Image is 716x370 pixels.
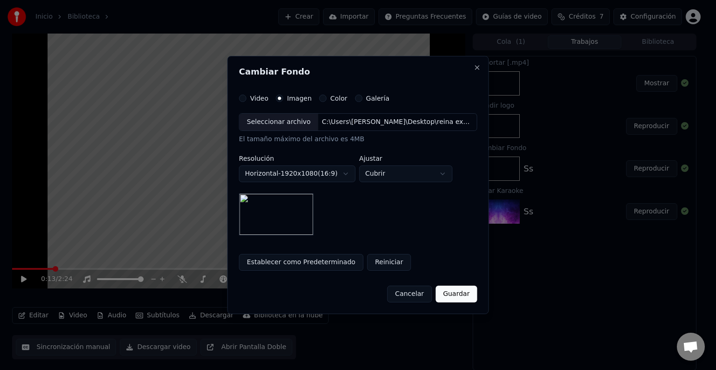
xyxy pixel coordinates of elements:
[239,68,477,76] h2: Cambiar Fondo
[367,254,411,271] button: Reiniciar
[287,95,312,102] label: Imagen
[318,117,476,127] div: C:\Users\[PERSON_NAME]\Desktop\reina expandida.png
[435,286,477,302] button: Guardar
[239,135,477,144] div: El tamaño máximo del archivo es 4MB
[240,114,318,130] div: Seleccionar archivo
[359,155,453,162] label: Ajustar
[330,95,348,102] label: Color
[387,286,432,302] button: Cancelar
[366,95,389,102] label: Galería
[239,155,356,162] label: Resolución
[239,254,364,271] button: Establecer como Predeterminado
[250,95,268,102] label: Video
